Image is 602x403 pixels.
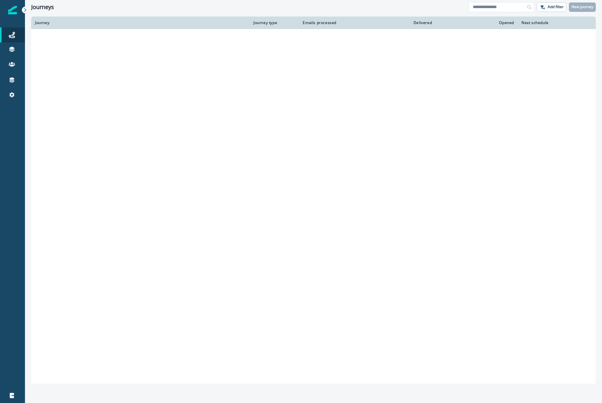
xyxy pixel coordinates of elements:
img: Inflection [8,6,17,14]
h1: Journeys [31,4,54,11]
div: Journey [35,20,246,25]
button: New journey [569,2,596,12]
div: Opened [439,20,514,25]
p: Add filter [548,5,564,9]
div: Journey type [253,20,293,25]
div: Delivered [344,20,432,25]
div: Emails processed [300,20,336,25]
p: New journey [571,5,593,9]
div: Next schedule [521,20,576,25]
button: Add filter [537,2,566,12]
